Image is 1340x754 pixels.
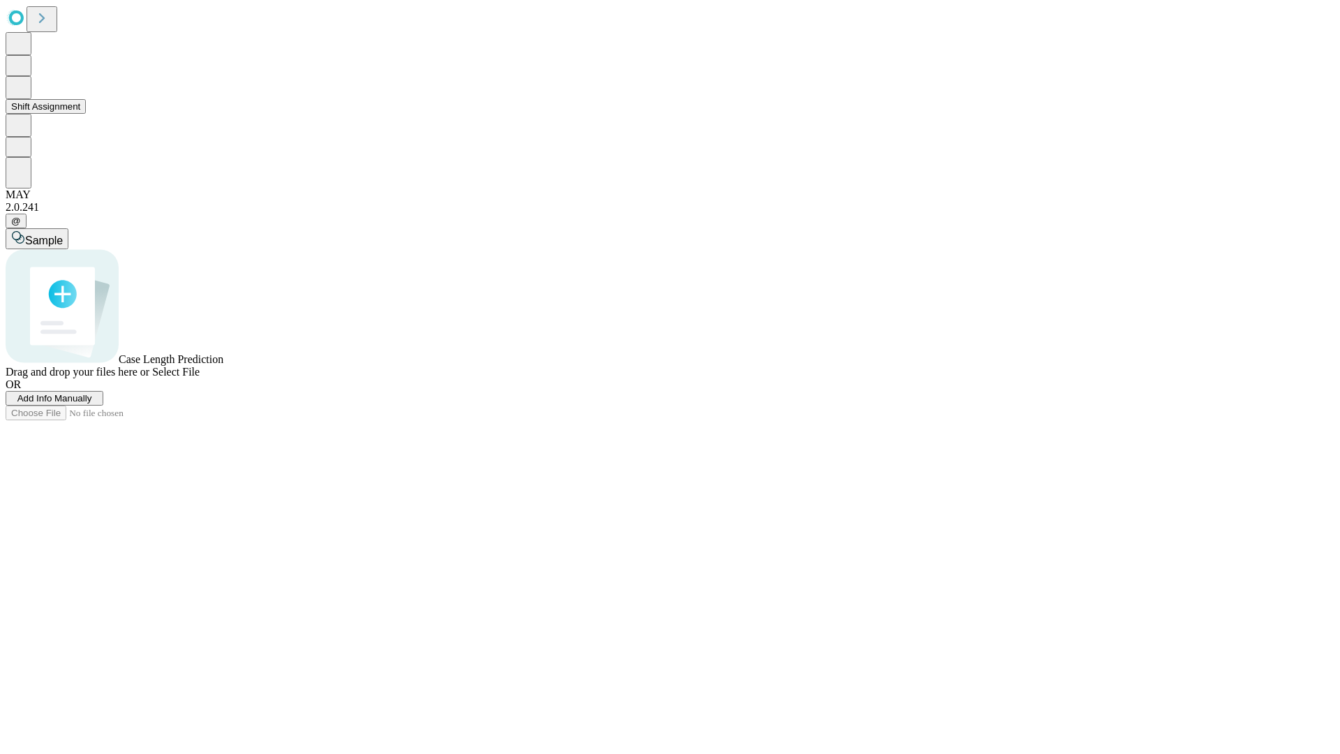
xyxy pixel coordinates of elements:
[6,378,21,390] span: OR
[6,228,68,249] button: Sample
[11,216,21,226] span: @
[119,353,223,365] span: Case Length Prediction
[6,201,1334,214] div: 2.0.241
[6,391,103,406] button: Add Info Manually
[6,188,1334,201] div: MAY
[152,366,200,378] span: Select File
[25,235,63,246] span: Sample
[6,214,27,228] button: @
[6,366,149,378] span: Drag and drop your files here or
[6,99,86,114] button: Shift Assignment
[17,393,92,404] span: Add Info Manually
